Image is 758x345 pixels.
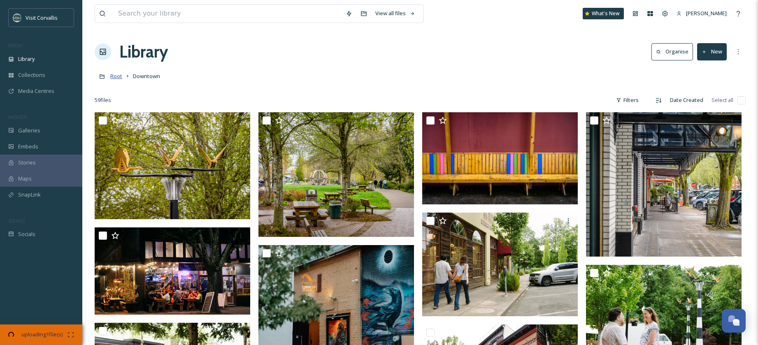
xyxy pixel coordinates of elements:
[8,42,23,49] span: MEDIA
[422,112,578,204] img: OutdoorDiningBenches-WaterStreetMarket-Downtown-CorvallisOregon-ReedLanePhotography-Credit-NoShar...
[422,213,578,316] img: Downtown_Businesses_Mac_No credit_Share (8).jpg
[651,43,693,60] button: Organise
[672,5,731,21] a: [PERSON_NAME]
[133,72,160,80] span: Downtown
[119,39,168,64] a: Library
[18,230,35,238] span: Socials
[16,331,67,338] span: uploading 1 file(s)
[13,14,21,22] img: visit-corvallis-badge-dark-blue-orange%281%29.png
[26,14,58,21] span: Visit Corvallis
[8,218,25,224] span: SOCIALS
[18,127,40,134] span: Galleries
[711,96,733,104] span: Select all
[697,43,727,60] button: New
[371,5,419,21] a: View all files
[18,175,32,183] span: Maps
[95,112,250,219] img: Sculpture-RiverfrontCommemorativePark-Downtown-CorvallisOregon-ReedLanePhotography-Credit-NoShare...
[722,309,746,333] button: Open Chat
[110,72,122,80] span: Root
[95,96,111,104] span: 59 file s
[258,112,414,237] img: RiverfrontCommemorativePark-Downtown-CorvallisOregon-ReedLanePhotography-Credit-NoShare-Reed%20La...
[18,55,35,63] span: Library
[651,43,697,60] a: Organise
[95,227,250,315] img: TreeBeerds-CorvallisOregon-AveryHadley-NoCredit-DoNotShare.jpg
[586,112,742,256] img: 2ndStreet-MajesticTheatre-Downtown-CorvallisOregon-ReedLanePhotography-Credit-NoShare-Reed%20Lane...
[18,71,45,79] span: Collections
[18,87,54,95] span: Media Centres
[686,9,727,17] span: [PERSON_NAME]
[133,71,160,81] a: Downtown
[110,71,122,81] a: Root
[583,8,624,19] a: What's New
[18,159,36,167] span: Stories
[612,92,643,108] div: Filters
[666,92,707,108] div: Date Created
[18,191,41,199] span: SnapLink
[114,5,342,23] input: Search your library
[8,114,27,120] span: WIDGETS
[18,143,38,151] span: Embeds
